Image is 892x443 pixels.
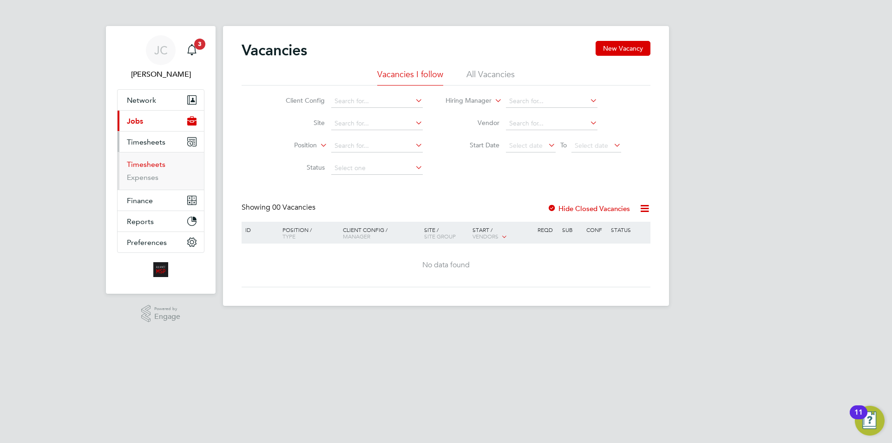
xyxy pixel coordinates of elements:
span: Reports [127,217,154,226]
div: Timesheets [118,152,204,190]
label: Status [271,163,325,172]
div: Site / [422,222,471,244]
span: 3 [194,39,205,50]
a: Powered byEngage [141,305,181,323]
span: To [557,139,570,151]
div: Position / [275,222,341,244]
button: Finance [118,190,204,211]
label: Start Date [446,141,499,149]
label: Client Config [271,96,325,105]
label: Site [271,119,325,127]
span: Select date [575,141,608,150]
label: Position [263,141,317,150]
input: Search for... [331,95,423,108]
span: Jodie Canning [117,69,204,80]
span: Jobs [127,117,143,126]
input: Search for... [506,117,597,130]
div: Start / [470,222,535,245]
span: JC [154,44,168,56]
span: 00 Vacancies [272,203,315,212]
span: Vendors [472,232,498,240]
label: Vendor [446,119,499,127]
label: Hide Closed Vacancies [547,204,630,213]
a: Timesheets [127,160,165,169]
img: alliancemsp-logo-retina.png [153,262,168,277]
h2: Vacancies [242,41,307,60]
li: All Vacancies [466,69,515,86]
button: Jobs [118,111,204,131]
button: Network [118,90,204,110]
input: Search for... [331,117,423,130]
span: Manager [343,232,370,240]
button: New Vacancy [596,41,650,56]
div: Showing [242,203,317,212]
div: Status [609,222,649,238]
span: Site Group [424,232,456,240]
a: Expenses [127,173,158,182]
a: Go to home page [117,262,204,277]
a: 3 [183,35,201,65]
span: Finance [127,196,153,205]
button: Timesheets [118,132,204,152]
span: Network [127,96,156,105]
span: Timesheets [127,138,165,146]
li: Vacancies I follow [377,69,443,86]
button: Open Resource Center, 11 new notifications [855,406,885,436]
div: Conf [584,222,608,238]
span: Powered by [154,305,180,313]
div: Sub [560,222,584,238]
button: Preferences [118,232,204,252]
span: Preferences [127,238,167,247]
nav: Main navigation [106,26,216,294]
span: Select date [509,141,543,150]
div: No data found [243,260,649,270]
input: Select one [331,162,423,175]
span: Engage [154,313,180,321]
input: Search for... [331,139,423,152]
label: Hiring Manager [438,96,492,106]
a: JC[PERSON_NAME] [117,35,204,80]
div: Reqd [535,222,559,238]
div: Client Config / [341,222,422,244]
input: Search for... [506,95,597,108]
span: Type [282,232,295,240]
div: 11 [854,412,863,424]
div: ID [243,222,275,238]
button: Reports [118,211,204,231]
